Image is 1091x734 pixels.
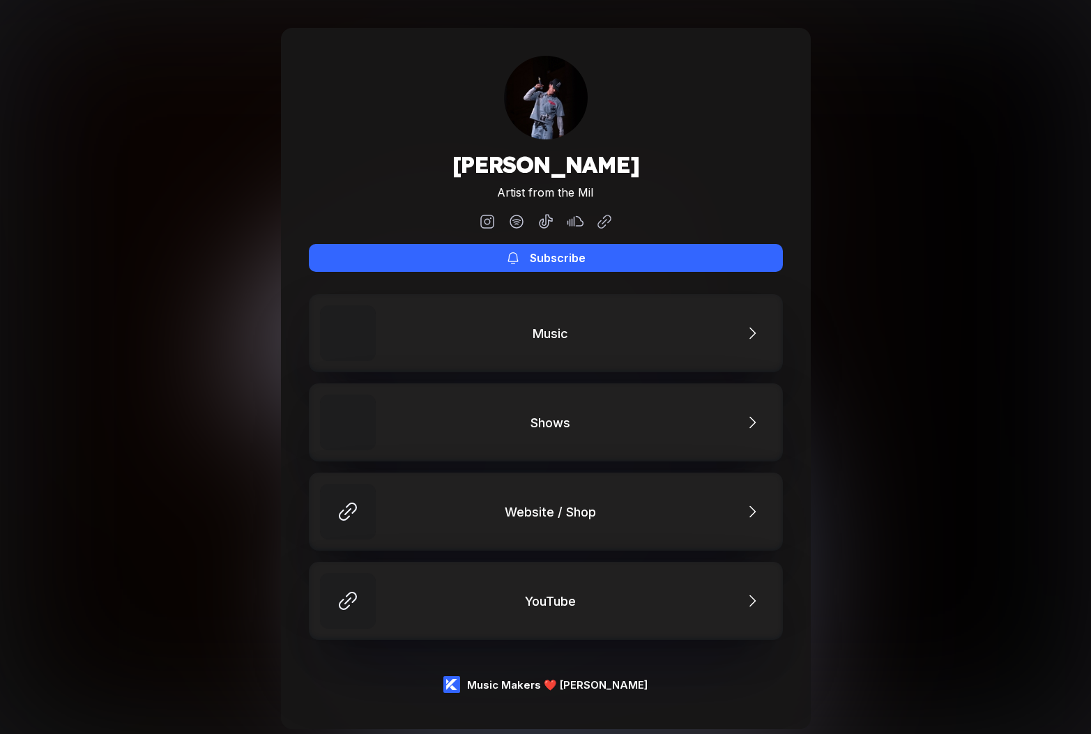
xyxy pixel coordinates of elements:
[467,678,648,691] div: Music Makers ❤️ [PERSON_NAME]
[533,326,575,341] div: Music
[525,594,583,609] div: YouTube
[505,505,603,519] div: Website / Shop
[309,294,783,372] a: Music
[531,415,577,430] div: Shows
[309,473,783,551] a: Website / Shop
[309,562,783,640] a: YouTube
[504,56,588,139] div: Alan Ward
[452,151,639,178] h1: [PERSON_NAME]
[309,244,783,272] button: Subscribe
[504,56,588,139] img: 160x160
[309,383,783,461] a: Shows
[452,185,639,199] div: Artist from the Mil
[530,251,586,265] div: Subscribe
[443,676,648,693] a: Music Makers ❤️ [PERSON_NAME]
